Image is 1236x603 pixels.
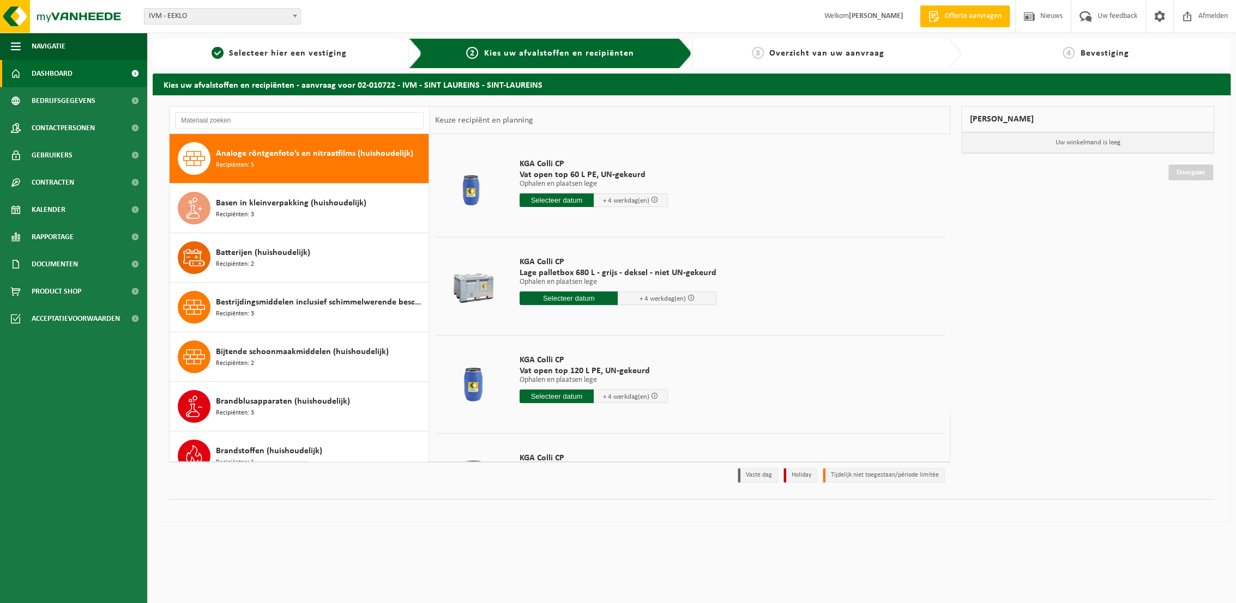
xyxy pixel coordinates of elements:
[229,49,347,58] span: Selecteer hier een vestiging
[170,431,429,481] button: Brandstoffen (huishoudelijk) Recipiënten: 1
[216,197,366,210] span: Basen in kleinverpakking (huishoudelijk)
[153,74,1231,95] h2: Kies uw afvalstoffen en recipiënten - aanvraag voor 02-010722 - IVM - SINT LAUREINS - SINT-LAUREINS
[769,49,884,58] span: Overzicht van uw aanvraag
[32,305,120,332] span: Acceptatievoorwaarden
[849,12,903,20] strong: [PERSON_NAME]
[520,267,716,278] span: Lage palletbox 680 L - grijs - deksel - niet UN-gekeurd
[216,345,389,358] span: Bijtende schoonmaakmiddelen (huishoudelijk)
[32,114,95,142] span: Contactpersonen
[216,408,254,418] span: Recipiënten: 3
[520,453,668,464] span: KGA Colli CP
[32,223,74,251] span: Rapportage
[216,259,254,270] span: Recipiënten: 2
[466,47,478,59] span: 2
[1080,49,1129,58] span: Bevestiging
[32,142,73,169] span: Gebruikers
[520,180,668,188] p: Ophalen en plaatsen lege
[175,112,424,129] input: Materiaal zoeken
[32,278,81,305] span: Product Shop
[603,393,649,400] span: + 4 werkdag(en)
[823,468,945,483] li: Tijdelijk niet toegestaan/période limitée
[520,278,716,286] p: Ophalen en plaatsen lege
[32,251,78,278] span: Documenten
[520,355,668,366] span: KGA Colli CP
[603,197,649,204] span: + 4 werkdag(en)
[216,296,426,309] span: Bestrijdingsmiddelen inclusief schimmelwerende beschermingsmiddelen (huishoudelijk)
[170,332,429,382] button: Bijtende schoonmaakmiddelen (huishoudelijk) Recipiënten: 2
[520,169,668,180] span: Vat open top 60 L PE, UN-gekeurd
[216,147,413,160] span: Analoge röntgenfoto’s en nitraatfilms (huishoudelijk)
[216,309,254,319] span: Recipiënten: 3
[212,47,224,59] span: 1
[170,134,429,184] button: Analoge röntgenfoto’s en nitraatfilms (huishoudelijk) Recipiënten: 5
[962,132,1214,153] p: Uw winkelmand is leeg
[32,169,74,196] span: Contracten
[1063,47,1075,59] span: 4
[520,376,668,384] p: Ophalen en plaatsen lege
[144,8,301,25] span: IVM - EEKLO
[32,196,65,223] span: Kalender
[484,49,634,58] span: Kies uw afvalstoffen en recipiënten
[216,246,310,259] span: Batterijen (huishoudelijk)
[520,366,668,376] span: Vat open top 120 L PE, UN-gekeurd
[170,283,429,332] button: Bestrijdingsmiddelen inclusief schimmelwerende beschermingsmiddelen (huishoudelijk) Recipiënten: 3
[783,468,817,483] li: Holiday
[32,33,65,60] span: Navigatie
[216,458,254,468] span: Recipiënten: 1
[752,47,764,59] span: 3
[430,107,539,134] div: Keuze recipiënt en planning
[170,382,429,431] button: Brandblusapparaten (huishoudelijk) Recipiënten: 3
[216,358,254,369] span: Recipiënten: 2
[738,468,778,483] li: Vaste dag
[158,47,400,60] a: 1Selecteer hier een vestiging
[170,233,429,283] button: Batterijen (huishoudelijk) Recipiënten: 2
[520,159,668,169] span: KGA Colli CP
[144,9,300,24] span: IVM - EEKLO
[961,106,1214,132] div: [PERSON_NAME]
[520,257,716,267] span: KGA Colli CP
[170,184,429,233] button: Basen in kleinverpakking (huishoudelijk) Recipiënten: 3
[520,193,594,207] input: Selecteer datum
[216,210,254,220] span: Recipiënten: 3
[520,389,594,403] input: Selecteer datum
[640,295,686,302] span: + 4 werkdag(en)
[216,444,322,458] span: Brandstoffen (huishoudelijk)
[942,11,1004,22] span: Offerte aanvragen
[520,291,618,305] input: Selecteer datum
[920,5,1010,27] a: Offerte aanvragen
[216,160,254,170] span: Recipiënten: 5
[32,87,95,114] span: Bedrijfsgegevens
[216,395,350,408] span: Brandblusapparaten (huishoudelijk)
[1168,165,1213,180] a: Doorgaan
[32,60,73,87] span: Dashboard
